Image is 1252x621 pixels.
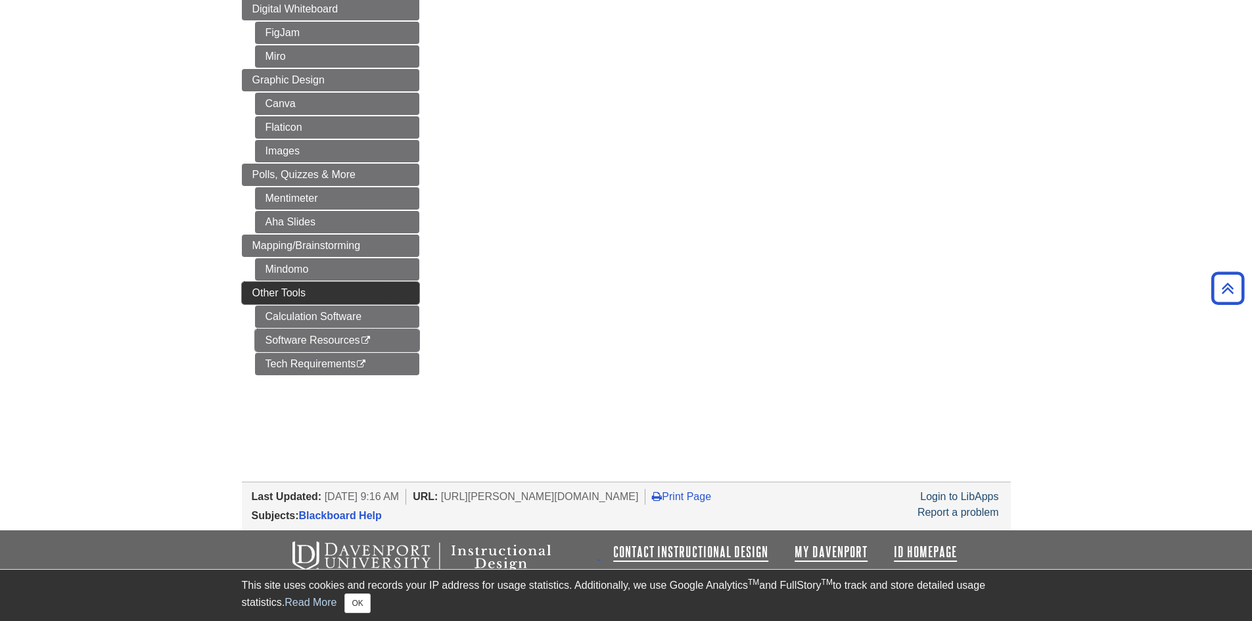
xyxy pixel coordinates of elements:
img: Davenport University Instructional Design [282,540,597,573]
a: My Davenport [795,544,868,560]
a: Polls, Quizzes & More [242,164,419,186]
a: Other Tools [242,282,419,304]
a: Back to Top [1207,279,1249,297]
sup: TM [748,578,759,587]
span: Subjects: [252,510,299,521]
a: Calculation Software [255,306,419,328]
a: ID Homepage [894,544,957,560]
a: Blackboard Help [299,510,382,521]
a: Images [255,140,419,162]
a: Read More [285,597,336,608]
span: [URL][PERSON_NAME][DOMAIN_NAME] [441,491,639,502]
a: Graphic Design [242,69,419,91]
a: Contact Instructional Design [613,544,768,560]
span: URL: [413,491,438,502]
a: Print Page [652,491,711,502]
a: Report a problem [917,507,999,518]
i: This link opens in a new window [356,360,367,369]
span: Mapping/Brainstorming [252,240,361,251]
span: [DATE] 9:16 AM [325,491,400,502]
a: Mentimeter [255,187,419,210]
span: Other Tools [252,287,306,298]
i: This link opens in a new window [360,336,371,345]
span: Digital Whiteboard [252,3,338,14]
a: Tech Requirements [255,353,419,375]
sup: TM [822,578,833,587]
a: Aha Slides [255,211,419,233]
span: Polls, Quizzes & More [252,169,356,180]
span: Last Updated: [252,491,322,502]
a: Mindomo [255,258,419,281]
span: Graphic Design [252,74,325,85]
i: Print Page [652,491,662,501]
div: This site uses cookies and records your IP address for usage statistics. Additionally, we use Goo... [242,578,1011,613]
a: Flaticon [255,116,419,139]
a: Software Resources [255,329,419,352]
a: Login to LibApps [920,491,998,502]
a: Miro [255,45,419,68]
a: Canva [255,93,419,115]
button: Close [344,593,370,613]
a: FigJam [255,22,419,44]
a: Mapping/Brainstorming [242,235,419,257]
